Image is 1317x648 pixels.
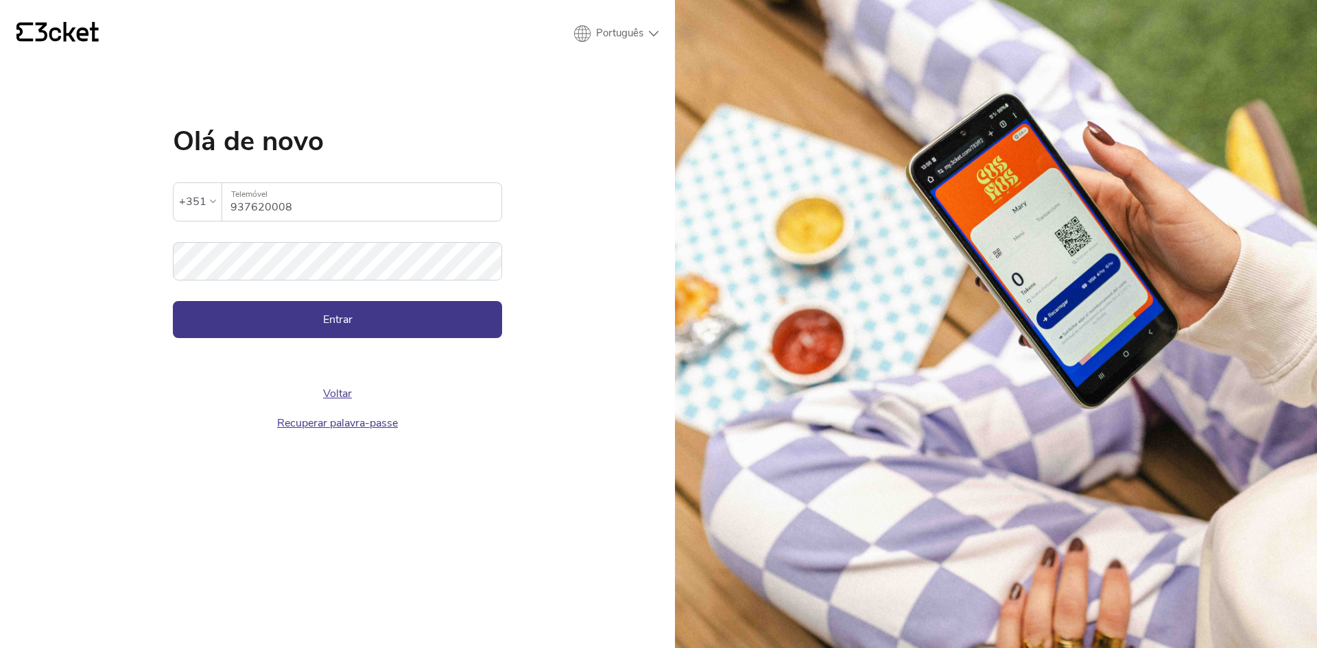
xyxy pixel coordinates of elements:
input: Telemóvel [230,183,501,221]
div: +351 [179,191,206,212]
a: Voltar [323,386,352,401]
label: Telemóvel [222,183,501,206]
label: Palavra-passe [173,242,502,265]
h1: Olá de novo [173,128,502,155]
button: Entrar [173,301,502,338]
a: {' '} [16,22,99,45]
g: {' '} [16,23,33,42]
a: Recuperar palavra-passe [277,416,398,431]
